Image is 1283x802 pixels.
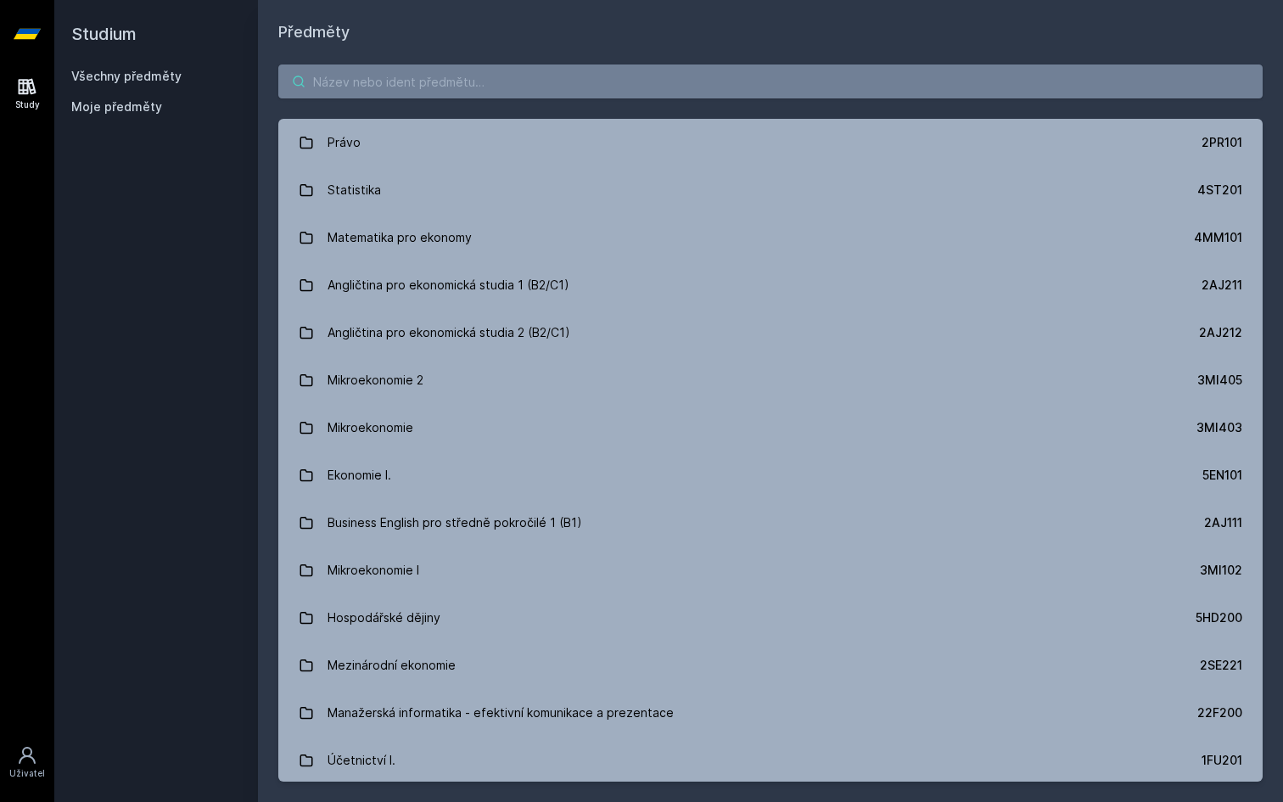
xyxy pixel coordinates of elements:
div: 3MI102 [1200,562,1242,579]
div: Business English pro středně pokročilé 1 (B1) [328,506,582,540]
div: 3MI403 [1196,419,1242,436]
div: Hospodářské dějiny [328,601,440,635]
div: 4ST201 [1197,182,1242,199]
div: Statistika [328,173,381,207]
a: Hospodářské dějiny 5HD200 [278,594,1263,642]
input: Název nebo ident předmětu… [278,64,1263,98]
a: Business English pro středně pokročilé 1 (B1) 2AJ111 [278,499,1263,547]
div: 22F200 [1197,704,1242,721]
a: Účetnictví I. 1FU201 [278,737,1263,784]
div: 2SE221 [1200,657,1242,674]
a: Mikroekonomie I 3MI102 [278,547,1263,594]
div: Mikroekonomie [328,411,413,445]
div: Angličtina pro ekonomická studia 2 (B2/C1) [328,316,570,350]
a: Angličtina pro ekonomická studia 1 (B2/C1) 2AJ211 [278,261,1263,309]
div: Účetnictví I. [328,743,395,777]
a: Právo 2PR101 [278,119,1263,166]
div: 3MI405 [1197,372,1242,389]
span: Moje předměty [71,98,162,115]
div: 2PR101 [1202,134,1242,151]
a: Mezinárodní ekonomie 2SE221 [278,642,1263,689]
a: Mikroekonomie 3MI403 [278,404,1263,451]
div: 2AJ211 [1202,277,1242,294]
a: Všechny předměty [71,69,182,83]
div: Manažerská informatika - efektivní komunikace a prezentace [328,696,674,730]
div: Study [15,98,40,111]
div: Matematika pro ekonomy [328,221,472,255]
div: 4MM101 [1194,229,1242,246]
a: Statistika 4ST201 [278,166,1263,214]
div: Uživatel [9,767,45,780]
a: Mikroekonomie 2 3MI405 [278,356,1263,404]
h1: Předměty [278,20,1263,44]
a: Ekonomie I. 5EN101 [278,451,1263,499]
a: Manažerská informatika - efektivní komunikace a prezentace 22F200 [278,689,1263,737]
div: Ekonomie I. [328,458,391,492]
div: 1FU201 [1202,752,1242,769]
div: Angličtina pro ekonomická studia 1 (B2/C1) [328,268,569,302]
div: Právo [328,126,361,160]
a: Matematika pro ekonomy 4MM101 [278,214,1263,261]
div: 2AJ111 [1204,514,1242,531]
a: Uživatel [3,737,51,788]
div: Mikroekonomie 2 [328,363,423,397]
a: Study [3,68,51,120]
div: Mezinárodní ekonomie [328,648,456,682]
a: Angličtina pro ekonomická studia 2 (B2/C1) 2AJ212 [278,309,1263,356]
div: 5EN101 [1202,467,1242,484]
div: 5HD200 [1196,609,1242,626]
div: Mikroekonomie I [328,553,419,587]
div: 2AJ212 [1199,324,1242,341]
